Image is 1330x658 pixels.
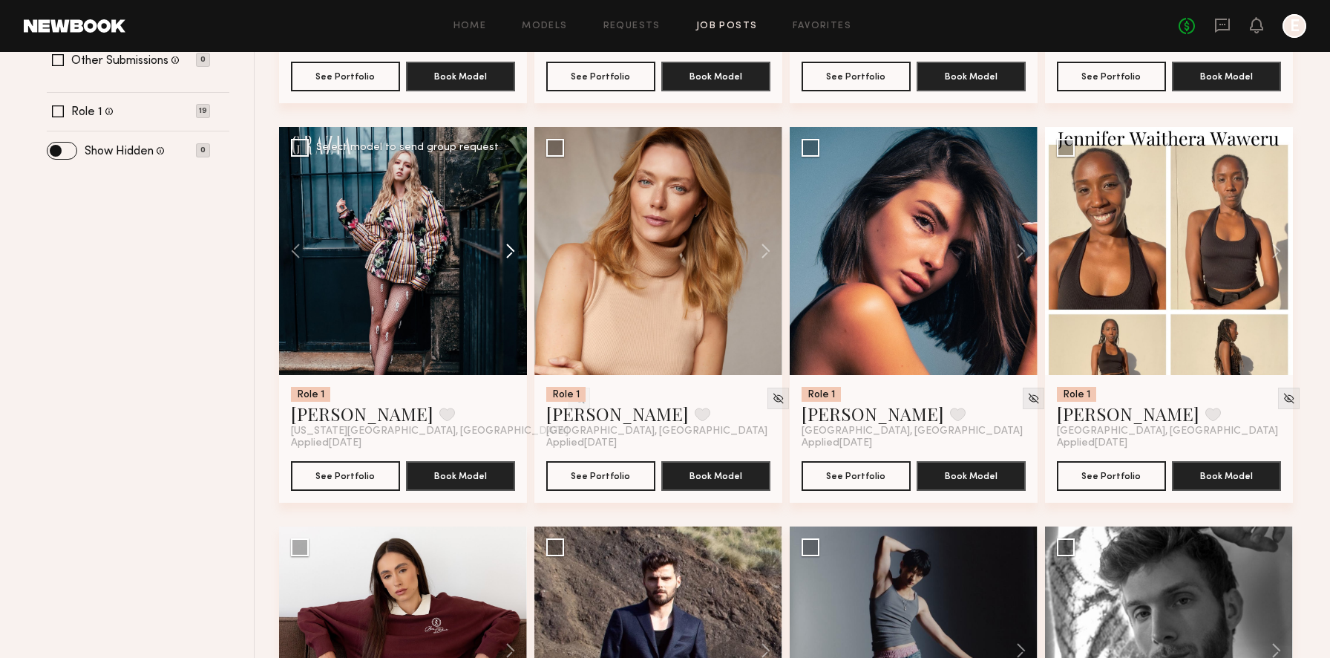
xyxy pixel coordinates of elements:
[793,22,851,31] a: Favorites
[291,387,330,402] div: Role 1
[1027,392,1040,405] img: Unhide Model
[406,461,515,491] button: Book Model
[917,69,1026,82] a: Book Model
[406,469,515,481] a: Book Model
[291,402,433,426] a: [PERSON_NAME]
[1057,461,1166,491] button: See Portfolio
[917,62,1026,91] button: Book Model
[917,461,1026,491] button: Book Model
[802,426,1023,437] span: [GEOGRAPHIC_DATA], [GEOGRAPHIC_DATA]
[1172,469,1281,481] a: Book Model
[661,469,770,481] a: Book Model
[546,387,586,402] div: Role 1
[406,69,515,82] a: Book Model
[85,146,154,157] label: Show Hidden
[546,437,770,449] div: Applied [DATE]
[1057,402,1199,426] a: [PERSON_NAME]
[546,402,689,426] a: [PERSON_NAME]
[1172,69,1281,82] a: Book Model
[546,426,767,437] span: [GEOGRAPHIC_DATA], [GEOGRAPHIC_DATA]
[196,104,210,118] p: 19
[1057,426,1278,437] span: [GEOGRAPHIC_DATA], [GEOGRAPHIC_DATA]
[522,22,567,31] a: Models
[917,469,1026,481] a: Book Model
[291,426,569,437] span: [US_STATE][GEOGRAPHIC_DATA], [GEOGRAPHIC_DATA]
[453,22,487,31] a: Home
[772,392,784,405] img: Unhide Model
[603,22,661,31] a: Requests
[1172,461,1281,491] button: Book Model
[546,461,655,491] button: See Portfolio
[196,143,210,157] p: 0
[196,53,210,67] p: 0
[71,55,168,67] label: Other Submissions
[696,22,758,31] a: Job Posts
[291,437,515,449] div: Applied [DATE]
[71,106,102,118] label: Role 1
[291,461,400,491] button: See Portfolio
[1172,62,1281,91] button: Book Model
[1057,437,1281,449] div: Applied [DATE]
[546,62,655,91] button: See Portfolio
[802,402,944,426] a: [PERSON_NAME]
[1282,14,1306,38] a: E
[661,62,770,91] button: Book Model
[291,62,400,91] button: See Portfolio
[1057,62,1166,91] button: See Portfolio
[316,143,499,153] div: Select model to send group request
[1282,392,1295,405] img: Unhide Model
[802,387,841,402] div: Role 1
[661,69,770,82] a: Book Model
[661,461,770,491] button: Book Model
[406,62,515,91] button: Book Model
[802,62,911,91] button: See Portfolio
[802,461,911,491] button: See Portfolio
[1057,387,1096,402] div: Role 1
[802,437,1026,449] div: Applied [DATE]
